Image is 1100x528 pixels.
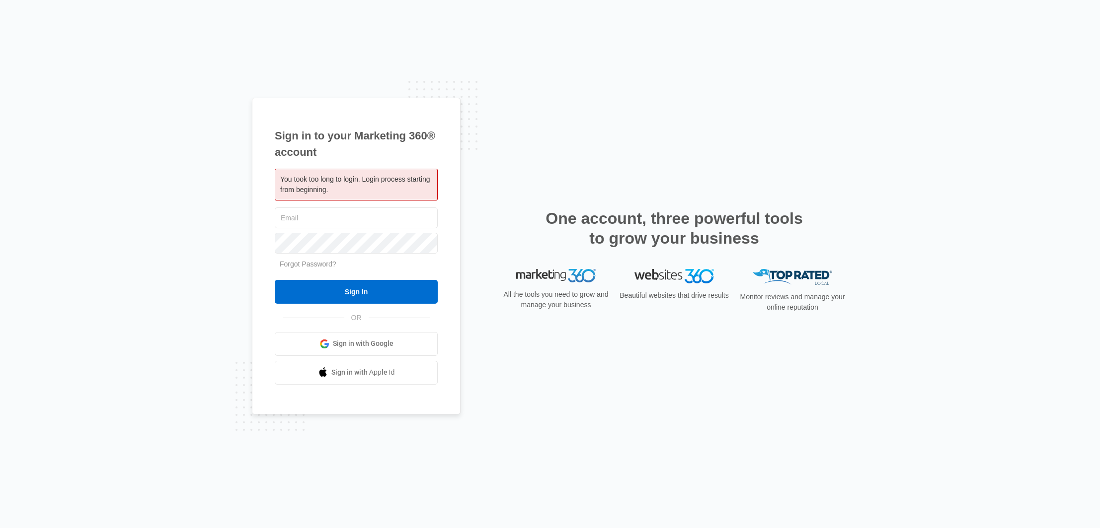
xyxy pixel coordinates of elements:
p: Beautiful websites that drive results [619,290,730,301]
span: Sign in with Apple Id [331,367,395,378]
img: Top Rated Local [753,269,832,285]
a: Sign in with Google [275,332,438,356]
a: Forgot Password? [280,260,336,268]
span: OR [344,313,369,323]
p: Monitor reviews and manage your online reputation [737,292,848,313]
span: Sign in with Google [333,338,393,349]
img: Websites 360 [634,269,714,283]
p: All the tools you need to grow and manage your business [500,289,612,310]
h2: One account, three powerful tools to grow your business [543,208,806,248]
input: Sign In [275,280,438,304]
h1: Sign in to your Marketing 360® account [275,128,438,160]
a: Sign in with Apple Id [275,361,438,385]
img: Marketing 360 [516,269,596,283]
span: You took too long to login. Login process starting from beginning. [280,175,430,194]
input: Email [275,207,438,228]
